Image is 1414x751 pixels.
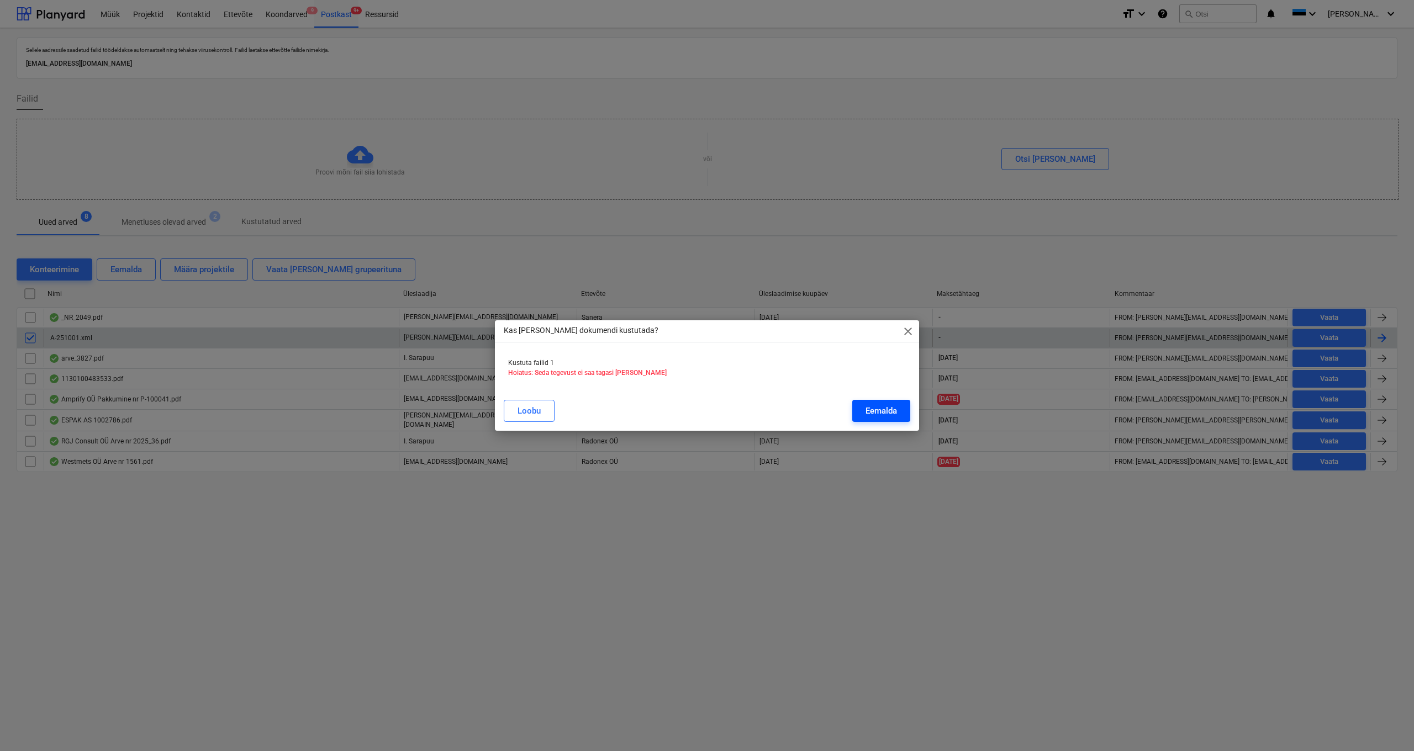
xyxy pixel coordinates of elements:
[866,404,897,418] div: Eemalda
[852,400,910,422] button: Eemalda
[508,368,906,378] p: Hoiatus: Seda tegevust ei saa tagasi [PERSON_NAME]
[901,325,915,338] span: close
[508,358,906,368] p: Kustuta failid 1
[504,400,555,422] button: Loobu
[518,404,541,418] div: Loobu
[504,325,658,336] p: Kas [PERSON_NAME] dokumendi kustutada?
